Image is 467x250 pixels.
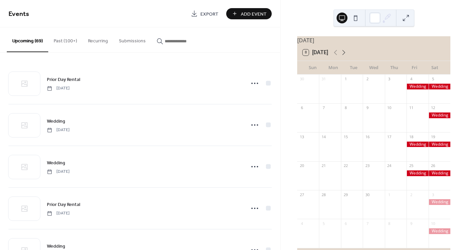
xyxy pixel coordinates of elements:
[47,201,80,208] span: Prior Day Rental
[365,221,370,226] div: 7
[300,48,330,57] button: 8[DATE]
[409,192,414,197] div: 2
[409,105,414,110] div: 11
[387,192,392,197] div: 1
[365,163,370,168] div: 23
[407,84,428,89] div: Wedding
[321,134,326,139] div: 14
[47,118,65,125] span: Wedding
[321,221,326,226] div: 5
[321,192,326,197] div: 28
[365,77,370,82] div: 2
[407,142,428,147] div: Wedding
[47,127,70,133] span: [DATE]
[321,163,326,168] div: 21
[186,8,223,19] a: Export
[409,163,414,168] div: 25
[387,105,392,110] div: 10
[404,61,425,75] div: Fri
[409,77,414,82] div: 4
[113,27,151,51] button: Submissions
[387,221,392,226] div: 8
[429,170,450,176] div: Wedding
[47,169,70,175] span: [DATE]
[384,61,404,75] div: Thu
[429,199,450,205] div: Wedding
[299,163,304,168] div: 20
[299,221,304,226] div: 4
[8,7,29,21] span: Events
[431,163,436,168] div: 26
[365,134,370,139] div: 16
[343,134,348,139] div: 15
[321,77,326,82] div: 31
[387,77,392,82] div: 3
[431,192,436,197] div: 3
[241,11,267,18] span: Add Event
[365,192,370,197] div: 30
[387,134,392,139] div: 17
[429,228,450,234] div: Wedding
[431,221,436,226] div: 10
[226,8,272,19] button: Add Event
[299,192,304,197] div: 27
[47,117,65,125] a: Wedding
[425,61,445,75] div: Sat
[429,142,450,147] div: Wedding
[431,105,436,110] div: 12
[297,36,450,44] div: [DATE]
[47,210,70,216] span: [DATE]
[323,61,343,75] div: Mon
[343,77,348,82] div: 1
[47,159,65,167] a: Wedding
[431,134,436,139] div: 19
[48,27,83,51] button: Past (100+)
[429,112,450,118] div: Wedding
[429,84,450,89] div: Wedding
[364,61,384,75] div: Wed
[343,192,348,197] div: 29
[47,85,70,91] span: [DATE]
[343,61,364,75] div: Tue
[321,105,326,110] div: 7
[409,221,414,226] div: 9
[343,221,348,226] div: 6
[387,163,392,168] div: 24
[343,163,348,168] div: 22
[409,134,414,139] div: 18
[200,11,218,18] span: Export
[299,134,304,139] div: 13
[407,170,428,176] div: Wedding
[83,27,113,51] button: Recurring
[365,105,370,110] div: 9
[47,76,80,83] a: Prior Day Rental
[303,61,323,75] div: Sun
[343,105,348,110] div: 8
[431,77,436,82] div: 5
[299,77,304,82] div: 30
[47,201,80,208] a: Prior Day Rental
[47,160,65,167] span: Wedding
[47,242,65,250] a: Wedding
[7,27,48,52] button: Upcoming (69)
[299,105,304,110] div: 6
